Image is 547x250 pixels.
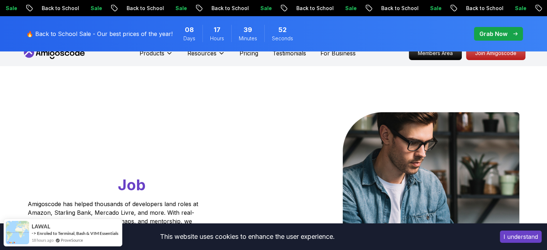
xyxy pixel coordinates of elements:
p: 🔥 Back to School Sale - Our best prices of the year! [26,29,173,38]
span: Hours [210,35,224,42]
a: Members Area [409,46,462,60]
button: Resources [187,49,225,63]
button: Accept cookies [500,231,542,243]
div: This website uses cookies to enhance the user experience. [5,229,489,245]
a: ProveSource [61,237,83,243]
button: Products [140,49,173,63]
a: For Business [320,49,356,58]
p: Amigoscode has helped thousands of developers land roles at Amazon, Starling Bank, Mercado Livre,... [28,200,200,234]
p: Back to School [370,5,419,12]
p: Sale [165,5,188,12]
span: 8 Days [185,25,194,35]
span: LAWAL [32,223,50,229]
a: Join Amigoscode [466,46,525,60]
a: Enroled to Terminal, Bash & VIM Essentials [37,231,118,236]
p: Members Area [409,47,461,60]
h1: Go From Learning to Hired: Master Java, Spring Boot & Cloud Skills That Get You the [28,112,226,195]
p: Back to School [286,5,334,12]
p: Sale [250,5,273,12]
img: provesource social proof notification image [6,221,29,244]
p: Join Amigoscode [466,47,525,60]
span: 52 Seconds [278,25,287,35]
p: Sale [504,5,527,12]
span: -> [32,230,36,236]
p: Back to School [31,5,80,12]
a: Testimonials [273,49,306,58]
p: Back to School [116,5,165,12]
p: Sale [80,5,103,12]
a: Pricing [240,49,258,58]
span: 17 Hours [214,25,220,35]
span: Job [118,176,146,194]
p: Resources [187,49,216,58]
span: 39 Minutes [243,25,252,35]
p: Products [140,49,164,58]
p: Back to School [201,5,250,12]
p: Sale [334,5,357,12]
span: Seconds [272,35,293,42]
span: 18 hours ago [32,237,54,243]
p: Grab Now [479,29,507,38]
p: Sale [419,5,442,12]
p: Back to School [455,5,504,12]
span: Minutes [239,35,257,42]
span: Days [183,35,195,42]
